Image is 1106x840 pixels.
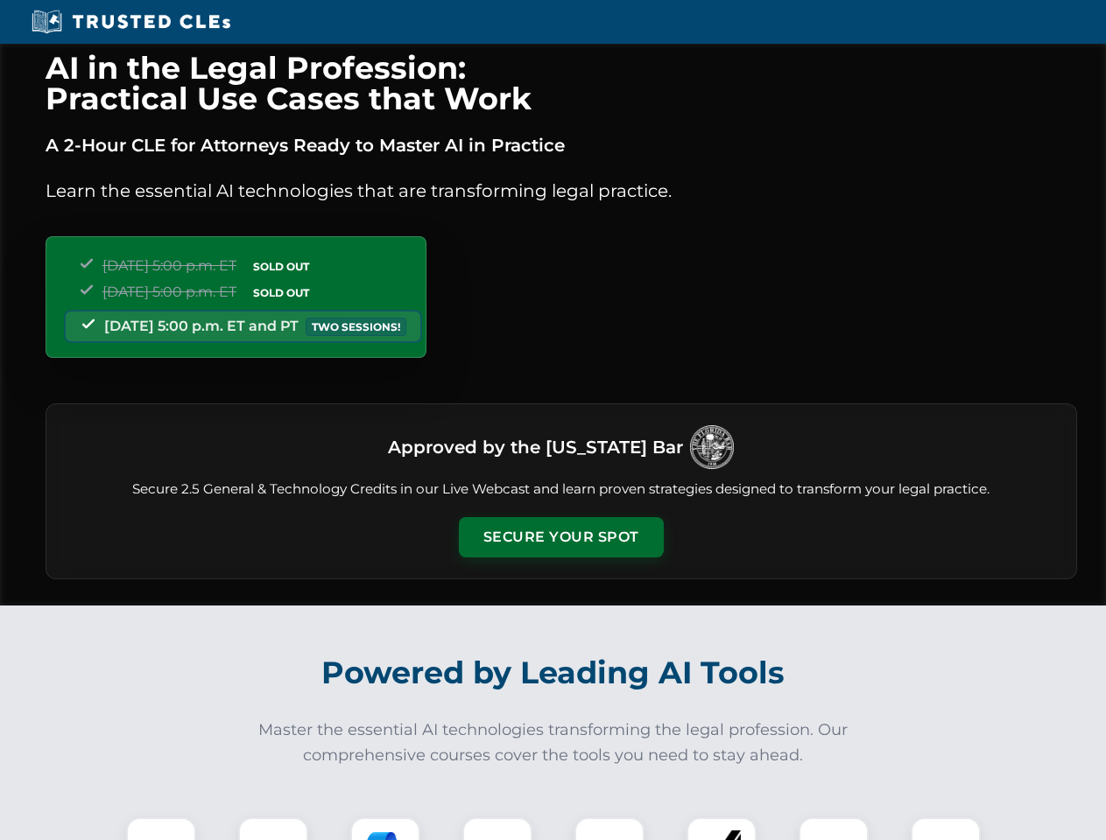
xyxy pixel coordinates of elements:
p: Master the essential AI technologies transforming the legal profession. Our comprehensive courses... [247,717,860,768]
h2: Powered by Leading AI Tools [68,642,1039,703]
span: SOLD OUT [247,283,315,302]
h1: AI in the Legal Profession: Practical Use Cases that Work [46,52,1077,114]
span: SOLD OUT [247,257,315,276]
p: Secure 2.5 General & Technology Credits in our Live Webcast and learn proven strategies designed ... [67,479,1055,500]
p: Learn the essential AI technologies that are transforming legal practice. [46,177,1077,205]
h3: Approved by the [US_STATE] Bar [388,431,683,463]
button: Secure Your Spot [459,517,664,557]
img: Trusted CLEs [26,9,236,35]
span: [DATE] 5:00 p.m. ET [102,257,236,274]
p: A 2-Hour CLE for Attorneys Ready to Master AI in Practice [46,131,1077,159]
span: [DATE] 5:00 p.m. ET [102,283,236,300]
img: Logo [690,425,734,469]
